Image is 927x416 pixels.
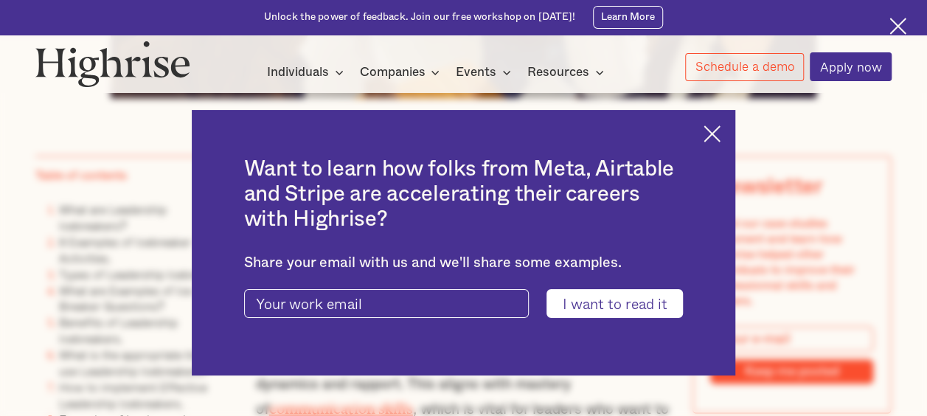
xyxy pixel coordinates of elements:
div: Events [456,63,496,81]
div: Individuals [267,63,348,81]
input: I want to read it [546,289,683,318]
h2: Want to learn how folks from Meta, Airtable and Stripe are accelerating their careers with Highrise? [244,156,684,232]
a: Learn More [593,6,663,28]
div: Unlock the power of feedback. Join our free workshop on [DATE]! [264,10,576,24]
div: Resources [527,63,589,81]
div: Resources [527,63,608,81]
div: Companies [359,63,444,81]
img: Cross icon [704,125,721,142]
img: Highrise logo [35,41,190,87]
a: Apply now [810,52,892,81]
img: Cross icon [889,18,906,35]
div: Events [456,63,515,81]
div: Individuals [267,63,329,81]
div: Companies [359,63,425,81]
div: Share your email with us and we'll share some examples. [244,254,684,271]
a: Schedule a demo [685,53,805,81]
input: Your work email [244,289,530,318]
form: current-ascender-blog-article-modal-form [244,289,684,318]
